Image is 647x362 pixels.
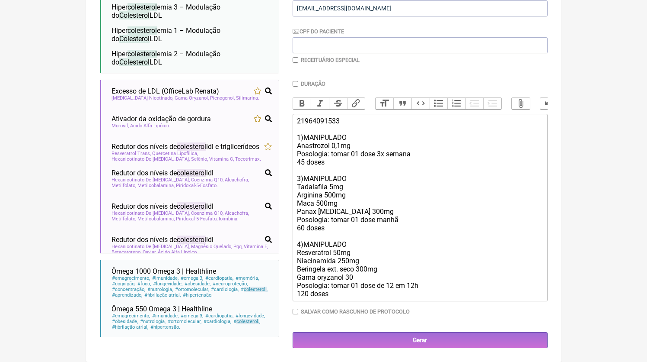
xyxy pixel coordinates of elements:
input: Gerar [293,332,548,348]
button: Attach Files [512,98,530,109]
span: Metilcobalamina [137,216,175,222]
span: emagrecimento [112,313,150,319]
span: Gama Oryzanol [175,95,209,101]
span: longevidade [153,281,183,287]
span: obesidade [184,281,211,287]
label: Salvar como rascunho de Protocolo [301,308,410,315]
button: Bold [293,98,311,109]
span: Betacaroteno [112,249,141,255]
span: cardiopatia [205,275,234,281]
span: Colesterol [119,11,150,19]
span: imunidade [152,275,179,281]
span: colesterol [127,50,157,58]
span: Redutor dos níveis de ldl [112,169,214,177]
button: Increase Level [483,98,501,109]
span: Vitamina C [209,156,234,162]
span: Metilfolato [112,183,136,188]
span: Redutor dos níveis de ldl e triglicerídeos [112,142,259,151]
span: Coenzima Q10 [191,210,223,216]
span: longevidade [235,313,265,319]
label: Duração [301,81,325,87]
span: neuroproteção [212,281,248,287]
span: colesterol [177,142,206,151]
span: Metilfolato [112,216,136,222]
div: 21964091533 1)MANIPULADO Anastrozol 0,1mg Posologia: tomar 01 dose 3x semana 45 doses 3)MANIPULAD... [297,117,542,298]
span: Hexanicotinato De [MEDICAL_DATA] [112,156,190,162]
button: Strikethrough [329,98,347,109]
span: colesterol [177,169,206,177]
span: cardiologia [203,319,232,324]
span: omega 3 [180,313,204,319]
span: Hiper emia 1 – Modulação do LDL [112,26,220,43]
span: Caviar [143,249,156,255]
span: emagrecimento [112,275,150,281]
span: aprendizado [112,292,143,298]
span: cardiopatia [205,313,234,319]
span: hipertensão [150,324,181,330]
span: hipertensão [182,292,213,298]
span: Vitamina E [244,244,268,249]
span: omega 3 [180,275,204,281]
span: Alcachofra [225,177,249,183]
span: Ácido Alfa Lipóico [158,249,198,255]
span: colesterol [244,287,267,292]
span: Ativador da oxidação de gordura [112,115,211,123]
span: nutrologia [140,319,166,324]
span: Quercetina Lipofílica [152,151,198,156]
span: Magnésio Quelado [191,244,232,249]
span: Ômega 550 Omega 3 | Healthline [112,305,212,313]
span: Redutor dos níveis de ldl [112,202,214,210]
span: Hexanicotinato De [MEDICAL_DATA] [112,177,190,183]
span: colesterol [177,202,206,210]
span: concentração [112,287,146,292]
button: Code [411,98,430,109]
span: colesterol [127,26,157,35]
span: cognição [112,281,136,287]
span: Excesso de LDL (OfficeLab Renata) [112,87,219,95]
span: Redutor dos níveis de ldl [112,236,214,244]
button: Italic [311,98,329,109]
span: Acido Alfa Lipóico [130,123,170,129]
span: fibrilação atrial [112,324,149,330]
span: Colesterol [119,35,150,43]
label: CPF do Paciente [293,28,344,35]
span: cardiologia [210,287,239,292]
span: Hiper emia 3 – Modulação do LDL [112,3,220,19]
span: Ioimbina [219,216,239,222]
span: Selênio [191,156,208,162]
button: Quote [393,98,411,109]
button: Heading [376,98,394,109]
button: Undo [540,98,558,109]
label: Receituário Especial [301,57,360,63]
span: foco [137,281,151,287]
button: Decrease Level [465,98,484,109]
span: Resveratrol Trans [112,151,151,156]
button: Numbers [447,98,465,109]
span: Picnogenol [210,95,235,101]
span: colesterol [127,3,157,11]
span: nutrologia [147,287,173,292]
span: Piridoxal-5-Fosfato [176,216,217,222]
span: colesterol [236,319,259,324]
span: Hexanicotinato De [MEDICAL_DATA] [112,244,190,249]
button: Link [347,98,365,109]
span: colesterol [177,236,206,244]
span: Ômega 1000 Omega 3 | Healthline [112,267,216,275]
span: Colesterol [119,58,150,66]
span: ortomolecular [167,319,202,324]
span: Hiper emia 2 – Modulação do LDL [112,50,220,66]
span: ortomolecular [175,287,209,292]
span: imunidade [152,313,179,319]
span: [MEDICAL_DATA] Nicotinado [112,95,173,101]
span: Piridoxal-5-Fosfato [176,183,218,188]
span: obesidade [112,319,138,324]
span: Morosil [112,123,129,129]
button: Bullets [430,98,448,109]
span: Hexanicotinato De [MEDICAL_DATA] [112,210,190,216]
span: Silimarina [236,95,259,101]
span: fibrilação atrial [144,292,181,298]
span: Coenzima Q10 [191,177,223,183]
span: Alcachofra [225,210,249,216]
span: Metilcobalamina [137,183,175,188]
span: memória [235,275,259,281]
